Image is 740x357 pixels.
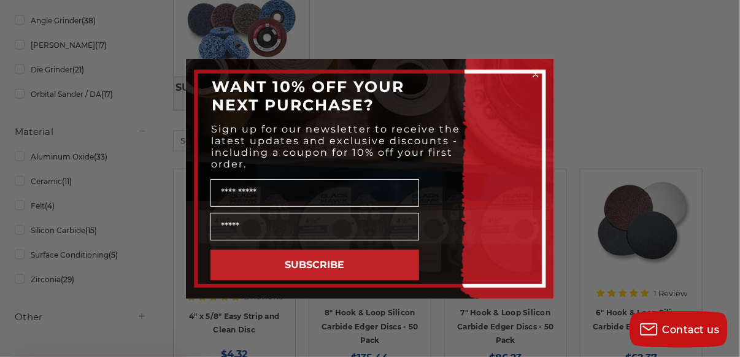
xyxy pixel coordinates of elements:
[211,123,460,170] span: Sign up for our newsletter to receive the latest updates and exclusive discounts - including a co...
[630,311,728,348] button: Contact us
[212,77,404,114] span: WANT 10% OFF YOUR NEXT PURCHASE?
[530,68,542,80] button: Close dialog
[663,324,720,336] span: Contact us
[210,250,419,280] button: SUBSCRIBE
[210,213,419,240] input: Email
